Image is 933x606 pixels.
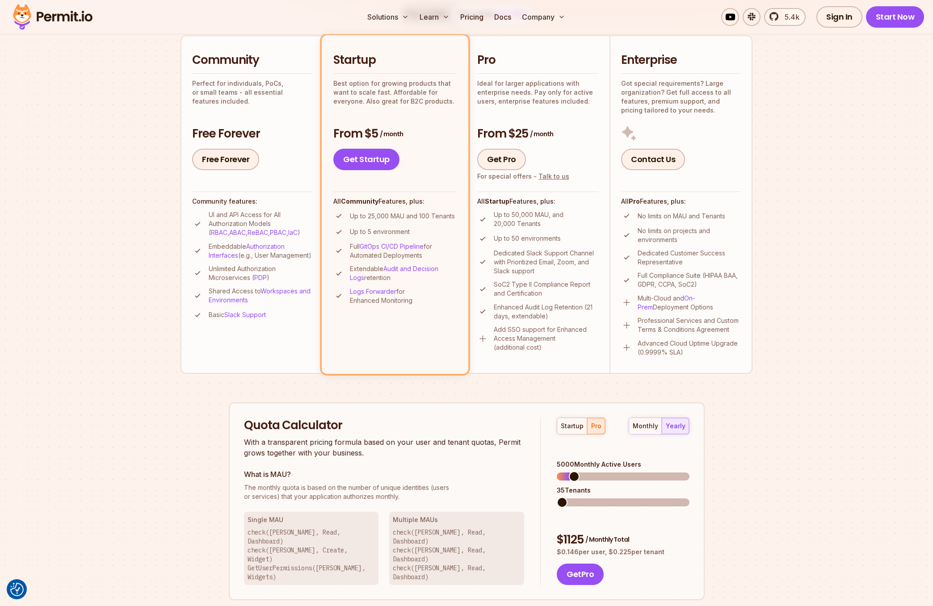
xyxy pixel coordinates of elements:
[638,212,725,221] p: No limits on MAU and Tenants
[10,583,24,596] img: Revisit consent button
[224,311,266,318] a: Slack Support
[393,515,521,524] h3: Multiple MAUs
[557,486,689,495] div: 35 Tenants
[866,6,925,28] a: Start Now
[816,6,862,28] a: Sign In
[248,528,375,581] p: check([PERSON_NAME], Read, Dashboard) check([PERSON_NAME], Create, Widget) GetUserPermissions([PE...
[244,437,525,458] p: With a transparent pricing formula based on your user and tenant quotas, Permit grows together wi...
[350,287,457,305] p: for Enhanced Monitoring
[350,227,410,236] p: Up to 5 environment
[244,469,525,480] h3: What is MAU?
[209,210,313,237] p: UI and API Access for All Authorization Models ( , , , , )
[360,242,424,250] a: GitOps CI/CD Pipeline
[585,535,629,544] span: / Monthly Total
[248,515,375,524] h3: Single MAU
[621,197,741,206] h4: All Features, plus:
[538,172,569,180] a: Talk to us
[629,197,640,205] strong: Pro
[211,229,227,236] a: RBAC
[485,197,509,205] strong: Startup
[10,583,24,596] button: Consent Preferences
[557,547,689,556] p: $ 0.146 per user, $ 0.225 per tenant
[494,280,599,298] p: SoC2 Type II Compliance Report and Certification
[779,12,799,22] span: 5.4k
[350,242,457,260] p: Full for Automated Deployments
[477,172,569,181] div: For special offers -
[192,197,313,206] h4: Community features:
[333,197,457,206] h4: All Features, plus:
[638,294,741,312] p: Multi-Cloud and Deployment Options
[192,149,259,170] a: Free Forever
[477,149,526,170] a: Get Pro
[333,79,457,106] p: Best option for growing products that want to scale fast. Affordable for everyone. Also great for...
[209,242,313,260] p: Embeddable (e.g., User Management)
[244,483,525,501] p: or services) that your application authorizes monthly.
[229,229,246,236] a: ABAC
[477,197,599,206] h4: All Features, plus:
[518,8,569,26] button: Company
[477,126,599,142] h3: From $25
[333,126,457,142] h3: From $5
[416,8,453,26] button: Learn
[244,483,525,492] span: The monthly quota is based on the number of unique identities (users
[638,226,741,244] p: No limits on projects and environments
[209,264,313,282] p: Unlimited Authorization Microservices ( )
[557,564,604,585] button: GetPro
[638,339,741,357] p: Advanced Cloud Uptime Upgrade (0.9999% SLA)
[638,271,741,289] p: Full Compliance Suite (HIPAA BAA, GDPR, CCPA, SoC2)
[244,418,525,434] h2: Quota Calculator
[764,8,806,26] a: 5.4k
[494,303,599,321] p: Enhanced Audit Log Retention (21 days, extendable)
[621,149,685,170] a: Contact Us
[350,212,455,221] p: Up to 25,000 MAU and 100 Tenants
[248,229,268,236] a: ReBAC
[350,288,396,295] a: Logs Forwarder
[530,130,553,138] span: / month
[557,460,689,469] div: 5000 Monthly Active Users
[350,265,438,281] a: Audit and Decision Logs
[393,528,521,581] p: check([PERSON_NAME], Read, Dashboard) check([PERSON_NAME], Read, Dashboard) check([PERSON_NAME], ...
[270,229,286,236] a: PBAC
[621,52,741,68] h2: Enterprise
[494,234,561,243] p: Up to 50 environments
[254,274,267,281] a: PDP
[209,287,313,305] p: Shared Access to
[364,8,412,26] button: Solutions
[333,52,457,68] h2: Startup
[494,210,599,228] p: Up to 50,000 MAU, and 20,000 Tenants
[209,310,266,319] p: Basic
[491,8,515,26] a: Docs
[288,229,298,236] a: IaC
[192,52,313,68] h2: Community
[477,52,599,68] h2: Pro
[561,422,584,430] div: startup
[380,130,403,138] span: / month
[621,79,741,115] p: Got special requirements? Large organization? Get full access to all features, premium support, a...
[457,8,487,26] a: Pricing
[341,197,378,205] strong: Community
[192,79,313,106] p: Perfect for individuals, PoCs, or small teams - all essential features included.
[192,126,313,142] h3: Free Forever
[494,325,599,352] p: Add SSO support for Enhanced Access Management (additional cost)
[333,149,399,170] a: Get Startup
[477,79,599,106] p: Ideal for larger applications with enterprise needs. Pay only for active users, enterprise featur...
[638,294,695,311] a: On-Prem
[633,422,658,430] div: monthly
[557,532,689,548] div: $ 1125
[494,249,599,276] p: Dedicated Slack Support Channel with Prioritized Email, Zoom, and Slack support
[209,242,285,259] a: Authorization Interfaces
[9,2,97,32] img: Permit logo
[638,316,741,334] p: Professional Services and Custom Terms & Conditions Agreement
[638,249,741,267] p: Dedicated Customer Success Representative
[350,264,457,282] p: Extendable retention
